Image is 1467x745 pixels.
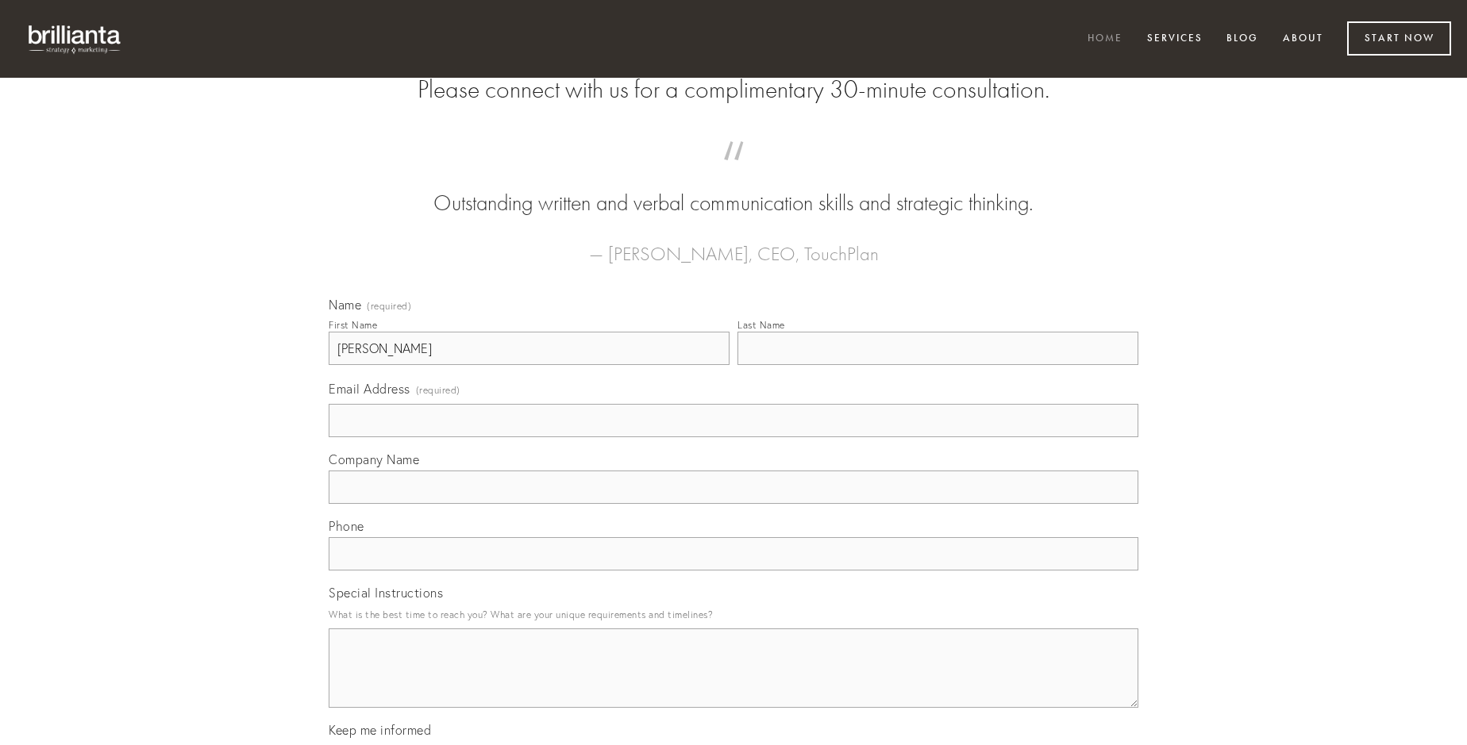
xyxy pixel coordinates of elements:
a: About [1273,26,1334,52]
img: brillianta - research, strategy, marketing [16,16,135,62]
span: (required) [416,379,460,401]
span: Email Address [329,381,410,397]
a: Start Now [1347,21,1451,56]
span: (required) [367,301,411,311]
blockquote: Outstanding written and verbal communication skills and strategic thinking. [354,157,1113,219]
h2: Please connect with us for a complimentary 30-minute consultation. [329,75,1138,105]
div: First Name [329,319,377,331]
a: Home [1077,26,1133,52]
a: Services [1137,26,1213,52]
span: “ [354,157,1113,188]
span: Name [329,297,361,313]
span: Phone [329,518,364,534]
span: Company Name [329,451,419,467]
span: Special Instructions [329,585,443,601]
span: Keep me informed [329,722,431,738]
figcaption: — [PERSON_NAME], CEO, TouchPlan [354,219,1113,270]
a: Blog [1216,26,1269,52]
div: Last Name [737,319,785,331]
p: What is the best time to reach you? What are your unique requirements and timelines? [329,604,1138,625]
